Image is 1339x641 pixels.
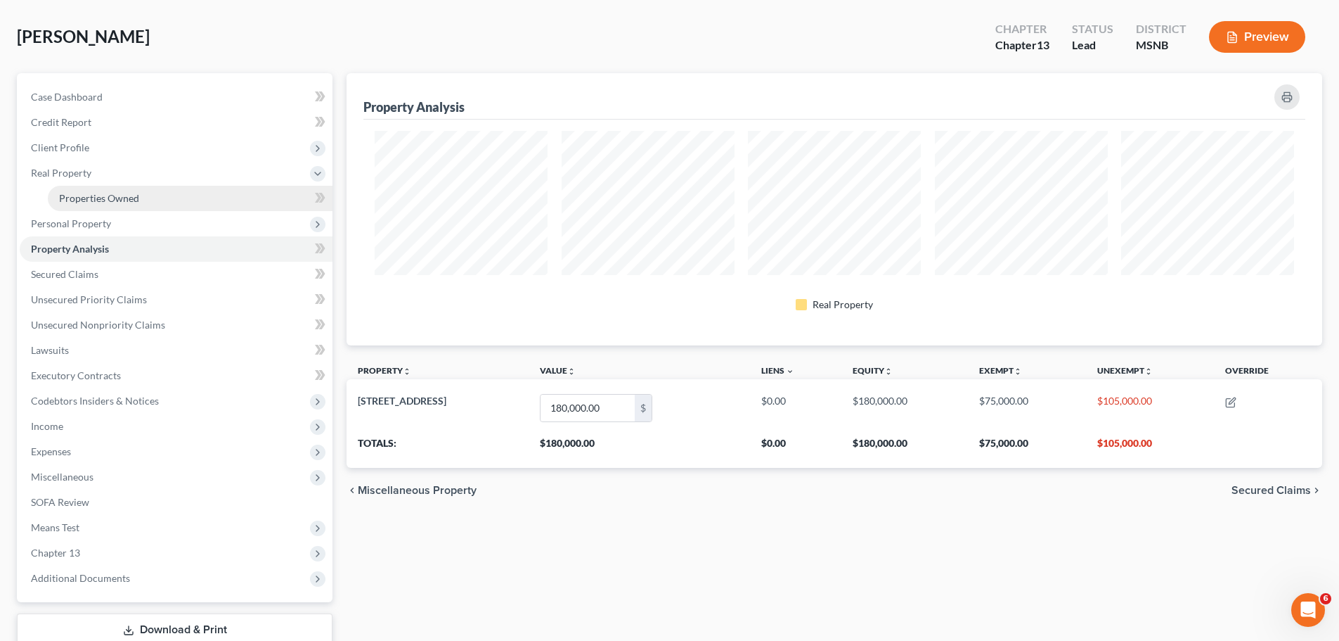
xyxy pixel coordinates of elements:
[841,429,968,468] th: $180,000.00
[31,395,159,407] span: Codebtors Insiders & Notices
[31,268,98,280] span: Secured Claims
[853,365,893,376] a: Equityunfold_more
[1320,593,1331,604] span: 6
[750,429,841,468] th: $0.00
[31,91,103,103] span: Case Dashboard
[31,496,89,508] span: SOFA Review
[20,236,332,262] a: Property Analysis
[31,141,89,153] span: Client Profile
[31,217,111,229] span: Personal Property
[1214,357,1322,388] th: Override
[1231,485,1311,496] span: Secured Claims
[31,547,80,559] span: Chapter 13
[1291,593,1325,627] iframe: Intercom live chat
[31,344,69,356] span: Lawsuits
[635,395,652,421] div: $
[403,367,411,376] i: unfold_more
[347,485,477,496] button: chevron_left Miscellaneous Property
[347,485,358,496] i: chevron_left
[1231,485,1322,496] button: Secured Claims chevron_right
[841,388,968,428] td: $180,000.00
[541,395,635,421] input: 0.00
[1072,21,1113,37] div: Status
[20,110,332,135] a: Credit Report
[20,84,332,110] a: Case Dashboard
[884,367,893,376] i: unfold_more
[59,192,139,204] span: Properties Owned
[31,471,93,483] span: Miscellaneous
[358,365,411,376] a: Propertyunfold_more
[17,26,150,46] span: [PERSON_NAME]
[31,521,79,533] span: Means Test
[31,572,130,584] span: Additional Documents
[1144,367,1153,376] i: unfold_more
[31,369,121,381] span: Executory Contracts
[567,367,576,376] i: unfold_more
[31,420,63,432] span: Income
[31,293,147,305] span: Unsecured Priority Claims
[540,365,576,376] a: Valueunfold_more
[761,365,794,376] a: Liens expand_more
[20,490,332,515] a: SOFA Review
[813,298,873,312] div: Real Property
[1097,365,1153,376] a: Unexemptunfold_more
[31,243,109,255] span: Property Analysis
[48,186,332,211] a: Properties Owned
[20,287,332,312] a: Unsecured Priority Claims
[1014,367,1022,376] i: unfold_more
[979,365,1022,376] a: Exemptunfold_more
[20,363,332,388] a: Executory Contracts
[1209,21,1305,53] button: Preview
[1086,429,1214,468] th: $105,000.00
[750,388,841,428] td: $0.00
[1037,38,1049,51] span: 13
[995,37,1049,53] div: Chapter
[358,485,477,496] span: Miscellaneous Property
[20,262,332,287] a: Secured Claims
[347,429,529,468] th: Totals:
[995,21,1049,37] div: Chapter
[358,395,446,407] span: [STREET_ADDRESS]
[1086,388,1214,428] td: $105,000.00
[529,429,750,468] th: $180,000.00
[968,388,1085,428] td: $75,000.00
[31,445,71,457] span: Expenses
[31,167,91,179] span: Real Property
[1136,37,1186,53] div: MSNB
[31,116,91,128] span: Credit Report
[968,429,1085,468] th: $75,000.00
[1072,37,1113,53] div: Lead
[1136,21,1186,37] div: District
[1311,485,1322,496] i: chevron_right
[31,319,165,331] span: Unsecured Nonpriority Claims
[20,338,332,363] a: Lawsuits
[363,99,465,115] div: Property Analysis
[20,312,332,338] a: Unsecured Nonpriority Claims
[786,367,794,376] i: expand_more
